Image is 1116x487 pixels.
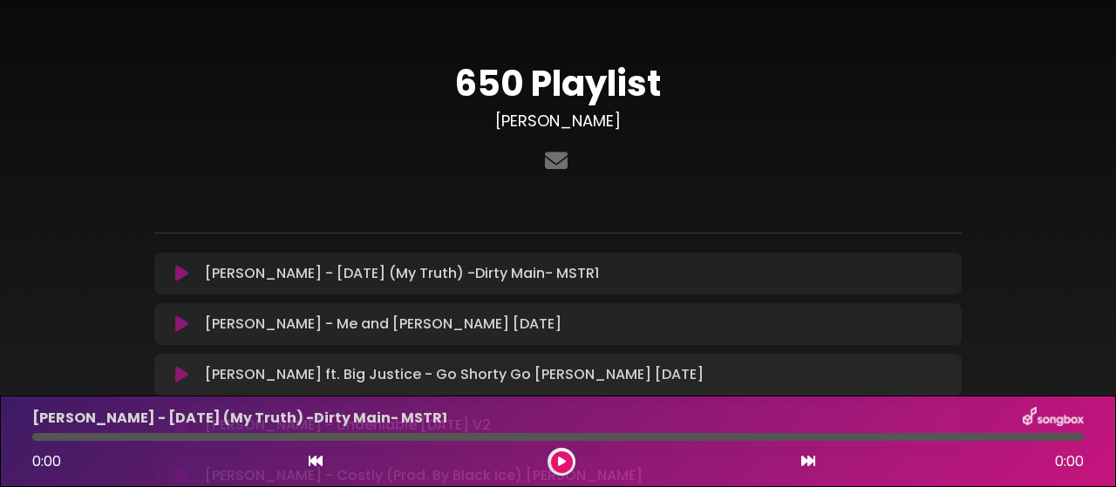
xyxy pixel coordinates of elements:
p: [PERSON_NAME] - [DATE] (My Truth) -Dirty Main- MSTR1 [205,263,599,284]
p: [PERSON_NAME] - [DATE] (My Truth) -Dirty Main- MSTR1 [32,408,447,429]
span: 0:00 [1055,451,1084,472]
p: [PERSON_NAME] ft. Big Justice - Go Shorty Go [PERSON_NAME] [DATE] [205,364,704,385]
h3: [PERSON_NAME] [154,112,962,131]
p: [PERSON_NAME] - Me and [PERSON_NAME] [DATE] [205,314,561,335]
img: songbox-logo-white.png [1023,407,1084,430]
span: 0:00 [32,451,61,471]
h1: 650 Playlist [154,63,962,105]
